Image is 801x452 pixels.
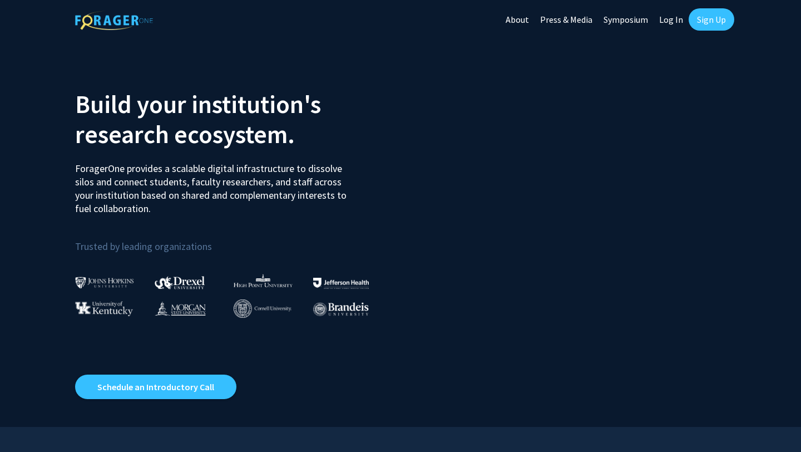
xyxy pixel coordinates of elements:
img: Cornell University [234,299,291,318]
p: ForagerOne provides a scalable digital infrastructure to dissolve silos and connect students, fac... [75,154,354,215]
img: Brandeis University [313,302,369,316]
img: Morgan State University [155,301,206,316]
h2: Build your institution's research ecosystem. [75,89,392,149]
img: University of Kentucky [75,301,133,316]
p: Trusted by leading organizations [75,224,392,255]
a: Sign Up [689,8,734,31]
img: Thomas Jefferson University [313,278,369,288]
img: High Point University [234,274,293,287]
a: Opens in a new tab [75,375,236,399]
img: Johns Hopkins University [75,277,134,288]
img: Drexel University [155,276,205,289]
img: ForagerOne Logo [75,11,153,30]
